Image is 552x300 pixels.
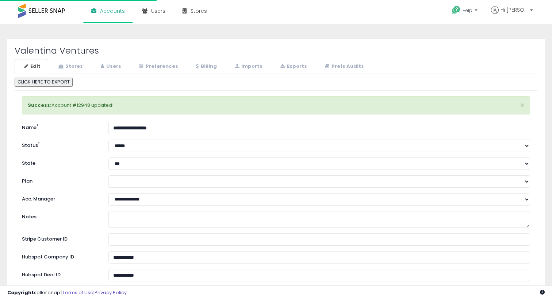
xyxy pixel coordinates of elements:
[16,193,103,203] label: Acc. Manager
[151,7,165,15] span: Users
[49,59,91,74] a: Stores
[191,7,207,15] span: Stores
[15,46,537,55] h2: Valentina Ventures
[16,122,103,131] label: Name
[315,59,372,74] a: Prefs Audits
[15,78,73,87] button: CLICK HERE TO EXPORT
[95,289,127,296] a: Privacy Policy
[520,101,525,109] button: ×
[16,233,103,243] label: Stripe Customer ID
[62,289,93,296] a: Terms of Use
[16,175,103,185] label: Plan
[16,211,103,221] label: Notes
[452,5,461,15] i: Get Help
[130,59,186,74] a: Preferences
[7,289,127,296] div: seller snap | |
[16,157,103,167] label: State
[28,102,51,109] strong: Success:
[15,59,48,74] a: Edit
[491,6,533,23] a: Hi [PERSON_NAME]
[187,59,225,74] a: Billing
[16,269,103,278] label: Hubspot Deal ID
[7,289,34,296] strong: Copyright
[271,59,315,74] a: Exports
[100,7,125,15] span: Accounts
[91,59,129,74] a: Users
[225,59,270,74] a: Imports
[501,6,528,13] span: Hi [PERSON_NAME]
[16,140,103,149] label: Status
[22,96,530,115] div: Account #12948 updated!
[16,251,103,261] label: Hubspot Company ID
[463,7,472,13] span: Help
